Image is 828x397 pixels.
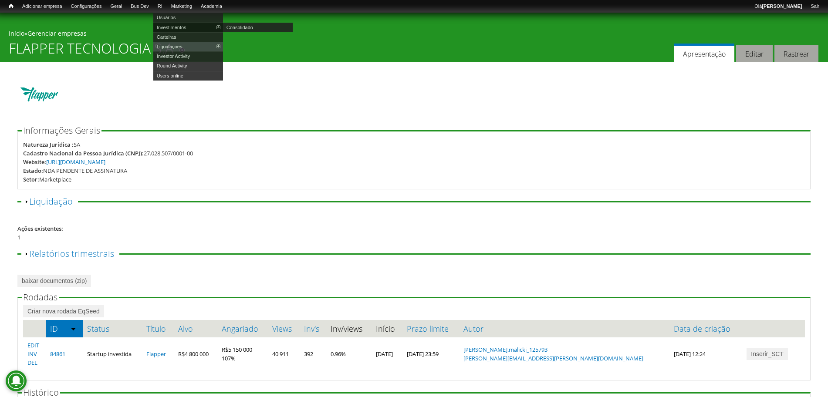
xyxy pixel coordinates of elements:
[167,2,196,11] a: Marketing
[144,149,193,158] div: 27.028.507/0001-00
[29,248,114,259] a: Relatórios trimestrais
[196,2,226,11] a: Academia
[9,40,173,62] h1: FLAPPER TECNOLOGIA S.A
[674,44,734,62] a: Apresentação
[326,320,372,337] th: Inv/views
[23,124,100,136] span: Informações Gerais
[9,29,24,37] a: Início
[27,341,39,349] a: EDIT
[23,140,74,149] div: Natureza Jurídica :
[146,350,166,358] a: Flapper
[126,2,153,11] a: Bus Dev
[174,337,217,370] td: R$4 800 000
[23,166,43,175] div: Estado:
[9,3,14,9] span: Início
[43,166,127,175] div: NDA PENDENTE DE ASSINATURA
[750,2,806,11] a: Olá[PERSON_NAME]
[23,158,46,166] div: Website:
[23,149,144,158] div: Cadastro Nacional da Pessoa Jurídica (CNPJ):
[376,350,393,358] span: [DATE]
[407,324,454,333] a: Prazo limite
[71,326,76,331] img: ordem crescente
[217,337,268,370] td: R$5 150 000 107%
[9,29,819,40] div: »
[669,337,742,370] td: [DATE] 12:24
[674,324,738,333] a: Data de criação
[326,337,372,370] td: 0.96%
[87,324,138,333] a: Status
[67,2,106,11] a: Configurações
[50,350,65,358] a: 84861
[27,350,37,358] a: INV
[46,158,105,166] a: [URL][DOMAIN_NAME]
[463,354,643,362] a: [PERSON_NAME][EMAIL_ADDRESS][PERSON_NAME][DOMAIN_NAME]
[27,29,87,37] a: Gerenciar empresas
[736,45,773,62] a: Editar
[50,324,78,333] a: ID
[268,337,300,370] td: 40 911
[747,348,788,360] a: Inserir_SCT
[774,45,818,62] a: Rastrear
[23,305,104,317] a: Criar nova rodada EqSeed
[23,291,57,303] span: Rodadas
[300,337,326,370] td: 392
[17,275,91,287] a: baixar documentos (zip)
[407,350,439,358] span: [DATE] 23:59
[463,324,665,333] a: Autor
[272,324,295,333] a: Views
[146,324,169,333] a: Título
[178,324,213,333] a: Alvo
[806,2,824,11] a: Sair
[27,359,37,367] a: DEL
[18,2,67,11] a: Adicionar empresa
[29,195,73,207] a: Liquidação
[39,175,71,184] div: Marketplace
[74,140,80,149] div: SA
[463,346,547,353] a: [PERSON_NAME].malicki_125793
[23,175,39,184] div: Setor:
[4,2,18,10] a: Início
[153,2,167,11] a: RI
[222,324,264,333] a: Angariado
[83,337,142,370] td: Startup investida
[17,233,811,242] div: 1
[17,224,811,233] div: Ações existentes:
[106,2,126,11] a: Geral
[304,324,322,333] a: Inv's
[762,3,802,9] strong: [PERSON_NAME]
[372,320,402,337] th: Início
